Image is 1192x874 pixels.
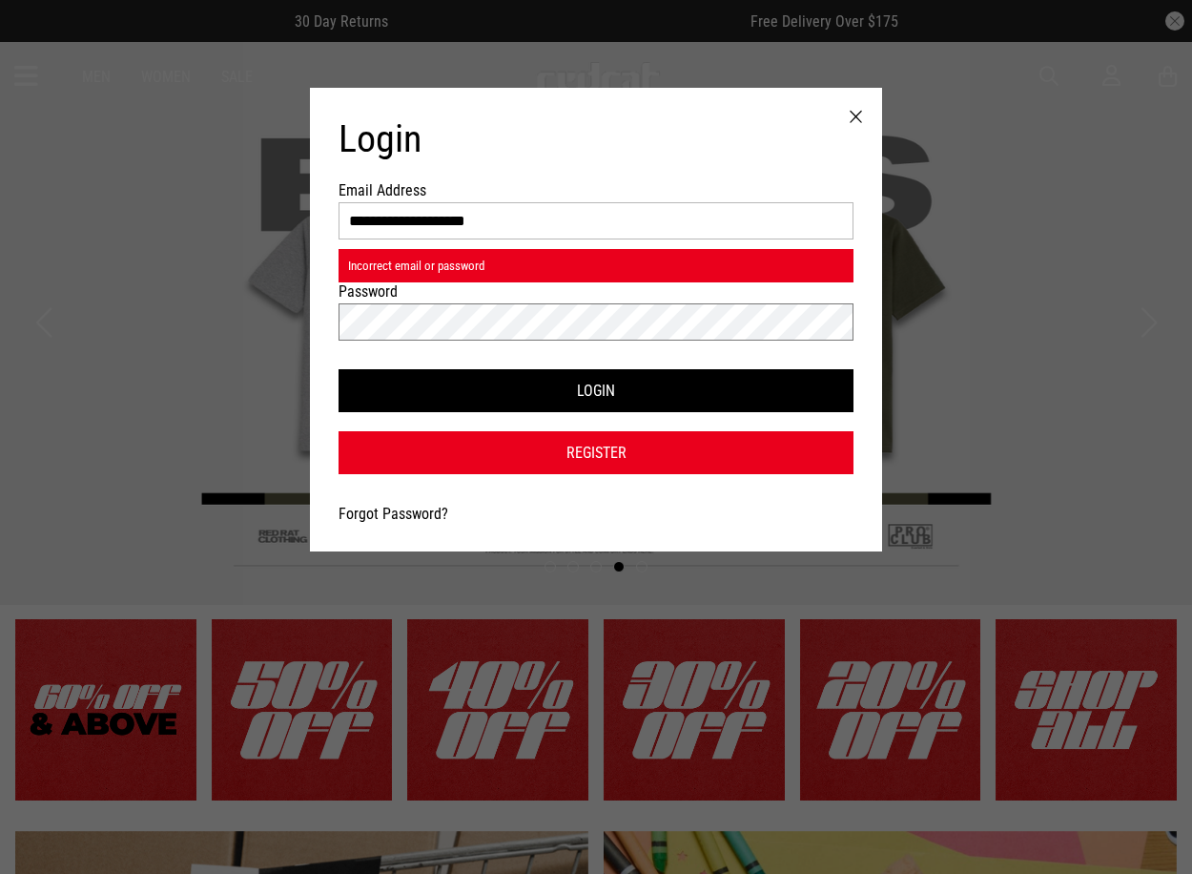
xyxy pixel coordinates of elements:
label: Password [339,282,442,301]
a: Forgot Password? [339,505,448,523]
button: Open LiveChat chat widget [15,8,72,65]
label: Email Address [339,181,442,199]
h1: Login [339,116,853,162]
button: Login [339,369,853,412]
a: Register [339,431,853,474]
div: Incorrect email or password [339,249,853,282]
